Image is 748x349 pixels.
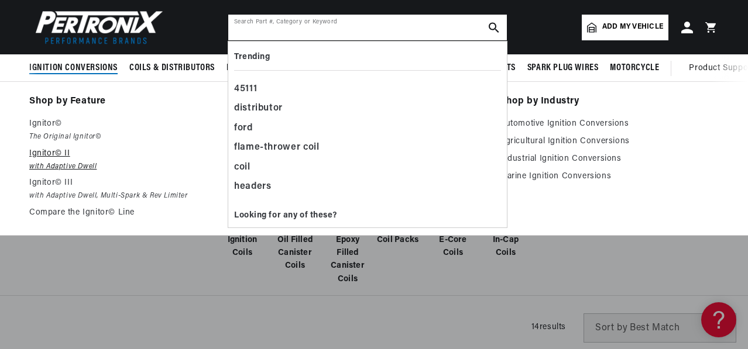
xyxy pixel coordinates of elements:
a: Ignitor© III with Adaptive Dwell, Multi-Spark & Rev Limiter [29,176,248,202]
a: Epoxy Filled Canister Coils Epoxy Filled Canister Coils [324,187,371,286]
summary: Motorcycle [604,54,665,82]
em: with Adaptive Dwell, Multi-Spark & Rev Limiter [29,190,248,202]
span: 14 results [531,323,566,331]
span: Headers, Exhausts & Components [227,62,363,74]
a: Marine Ignition Conversions [500,170,719,184]
b: Trending [234,53,270,61]
select: Sort by [584,313,736,343]
div: distributor [234,99,501,119]
a: Compare the Ignitor© Line [29,206,248,220]
span: E-Core Coils [430,234,476,260]
em: The Original Ignitor© [29,131,248,143]
summary: Ignition Conversions [29,54,123,82]
span: Sort by [595,323,627,333]
a: Industrial Ignition Conversions [500,152,719,166]
div: flame-thrower coil [234,138,501,158]
a: Agricultural Ignition Conversions [500,134,719,148]
span: Ignition Coils [219,234,266,260]
span: Coil Packs [377,234,418,247]
a: Automotive Ignition Conversions [500,117,719,131]
summary: Coils & Distributors [123,54,221,82]
span: Ignition Conversions [29,62,118,74]
div: coil [234,158,501,178]
summary: Spark Plug Wires [521,54,605,82]
a: Ignitor© II with Adaptive Dwell [29,147,248,173]
p: Ignitor© II [29,147,248,161]
b: Looking for any of these? [234,211,337,220]
a: Add my vehicle [582,15,668,40]
img: Pertronix [29,7,164,47]
div: ford [234,119,501,139]
span: Oil Filled Canister Coils [272,234,318,273]
span: Coils & Distributors [129,62,215,74]
span: Motorcycle [610,62,659,74]
span: Epoxy Filled Canister Coils [324,234,371,286]
p: Ignitor© [29,117,248,131]
div: 45111 [234,80,501,99]
a: Shop by Industry [500,94,719,110]
em: with Adaptive Dwell [29,161,248,173]
a: Shop by Feature [29,94,248,110]
span: Add my vehicle [602,22,663,33]
a: Ignitor© The Original Ignitor© [29,117,248,143]
span: Spark Plug Wires [527,62,599,74]
div: headers [234,177,501,197]
summary: Headers, Exhausts & Components [221,54,369,82]
input: Search Part #, Category or Keyword [228,15,507,40]
p: Ignitor© III [29,176,248,190]
span: In-Cap Coils [482,234,529,260]
button: search button [481,15,507,40]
